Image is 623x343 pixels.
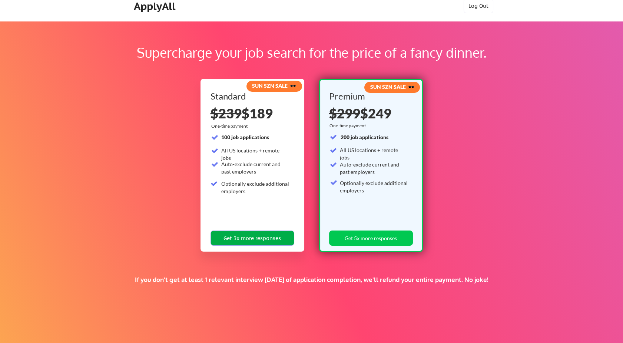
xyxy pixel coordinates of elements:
div: Auto-exclude current and past employers [340,161,409,175]
div: All US locations + remote jobs [221,147,290,161]
div: One-time payment [211,123,250,129]
div: Supercharge your job search for the price of a fancy dinner. [47,43,576,63]
div: $249 [329,107,411,120]
div: If you don't get at least 1 relevant interview [DATE] of application completion, we'll refund you... [129,276,494,284]
s: $299 [329,105,360,121]
strong: SUN SZN SALE 🕶️ [370,84,414,90]
div: Auto-exclude current and past employers [221,161,290,175]
s: $239 [211,105,242,121]
button: Get 5x more responses [329,231,413,246]
div: Premium [329,92,411,101]
div: $189 [211,107,294,120]
strong: SUN SZN SALE 🕶️ [252,83,296,89]
div: One-time payment [329,123,368,129]
div: Standard [211,92,292,101]
button: Get 3x more responses [211,231,294,246]
strong: 200 job applications [341,134,388,140]
div: Optionally exclude additional employers [340,179,409,194]
strong: 100 job applications [221,134,269,140]
div: All US locations + remote jobs [340,147,409,161]
div: Optionally exclude additional employers [221,180,290,195]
